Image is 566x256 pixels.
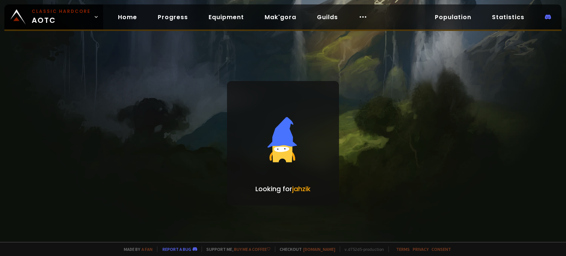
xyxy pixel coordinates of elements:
[303,246,335,252] a: [DOMAIN_NAME]
[429,10,477,25] a: Population
[141,246,153,252] a: a fan
[163,246,191,252] a: Report a bug
[32,8,91,26] span: AOTC
[255,184,311,194] p: Looking for
[486,10,530,25] a: Statistics
[340,246,384,252] span: v. d752d5 - production
[259,10,302,25] a: Mak'gora
[234,246,270,252] a: Buy me a coffee
[112,10,143,25] a: Home
[311,10,344,25] a: Guilds
[203,10,250,25] a: Equipment
[4,4,103,29] a: Classic HardcoreAOTC
[202,246,270,252] span: Support me,
[275,246,335,252] span: Checkout
[32,8,91,15] small: Classic Hardcore
[432,246,451,252] a: Consent
[152,10,194,25] a: Progress
[292,184,311,193] span: jahzik
[396,246,410,252] a: Terms
[413,246,429,252] a: Privacy
[119,246,153,252] span: Made by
